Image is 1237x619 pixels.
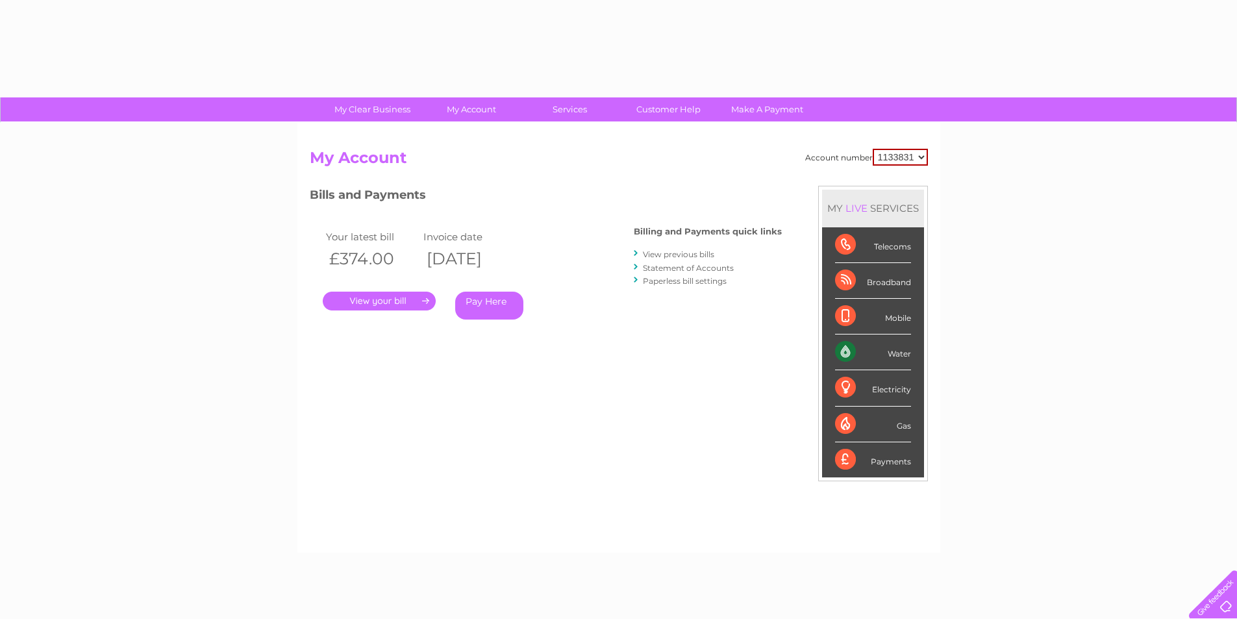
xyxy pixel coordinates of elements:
[323,292,436,310] a: .
[420,228,518,246] td: Invoice date
[323,246,420,272] th: £374.00
[634,227,782,236] h4: Billing and Payments quick links
[516,97,623,121] a: Services
[714,97,821,121] a: Make A Payment
[455,292,523,320] a: Pay Here
[418,97,525,121] a: My Account
[835,335,911,370] div: Water
[323,228,420,246] td: Your latest bill
[319,97,426,121] a: My Clear Business
[643,249,714,259] a: View previous bills
[835,227,911,263] div: Telecoms
[835,263,911,299] div: Broadband
[835,299,911,335] div: Mobile
[843,202,870,214] div: LIVE
[835,407,911,442] div: Gas
[615,97,722,121] a: Customer Help
[835,370,911,406] div: Electricity
[805,149,928,166] div: Account number
[643,276,727,286] a: Paperless bill settings
[420,246,518,272] th: [DATE]
[310,186,782,208] h3: Bills and Payments
[835,442,911,477] div: Payments
[822,190,924,227] div: MY SERVICES
[310,149,928,173] h2: My Account
[643,263,734,273] a: Statement of Accounts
